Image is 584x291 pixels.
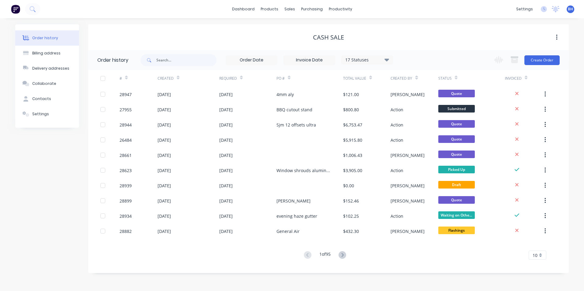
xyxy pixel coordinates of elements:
div: [PERSON_NAME] [391,182,425,189]
div: $1,006.43 [343,152,362,158]
span: Flashings [438,227,475,234]
div: 28899 [120,198,132,204]
span: BH [568,6,573,12]
div: Total Value [343,70,391,87]
input: Search... [156,54,217,66]
div: Action [391,213,403,219]
div: [DATE] [219,137,233,143]
div: [PERSON_NAME] [391,91,425,98]
div: [DATE] [219,122,233,128]
div: [PERSON_NAME] [391,228,425,234]
div: 1 of 95 [319,251,331,260]
div: Created By [391,76,412,81]
div: Created [158,70,219,87]
div: [PERSON_NAME] [391,198,425,204]
div: Settings [32,111,49,117]
div: Status [438,76,452,81]
div: 28934 [120,213,132,219]
div: $102.25 [343,213,359,219]
div: # [120,70,158,87]
div: products [258,5,281,14]
div: purchasing [298,5,326,14]
div: Contacts [32,96,51,102]
div: Collaborate [32,81,56,86]
span: 10 [533,252,537,258]
div: Order history [97,57,128,64]
div: productivity [326,5,355,14]
div: Action [391,167,403,174]
div: evening haze gutter [276,213,317,219]
div: [DATE] [158,106,171,113]
input: Order Date [226,56,277,65]
button: Delivery addresses [15,61,79,76]
div: 28939 [120,182,132,189]
div: $6,753.47 [343,122,362,128]
div: $0.00 [343,182,354,189]
div: [DATE] [219,167,233,174]
div: [DATE] [158,213,171,219]
div: [PERSON_NAME] [276,198,311,204]
div: $5,915.80 [343,137,362,143]
div: [DATE] [219,91,233,98]
div: [DATE] [219,152,233,158]
div: Delivery addresses [32,66,69,71]
div: [DATE] [219,182,233,189]
div: Invoiced [505,70,543,87]
button: Billing address [15,46,79,61]
div: PO # [276,76,285,81]
div: PO # [276,70,343,87]
div: $432.30 [343,228,359,234]
div: 28947 [120,91,132,98]
div: $3,905.00 [343,167,362,174]
div: [DATE] [219,198,233,204]
div: Order history [32,35,58,41]
div: General Air [276,228,300,234]
span: Submitted [438,105,475,113]
div: # [120,76,122,81]
div: 17 Statuses [342,57,393,63]
button: Collaborate [15,76,79,91]
div: Status [438,70,505,87]
span: Picked Up [438,166,475,173]
div: [DATE] [158,182,171,189]
div: Window shrouds aluminium [276,167,331,174]
div: 28661 [120,152,132,158]
div: $121.00 [343,91,359,98]
div: [DATE] [219,106,233,113]
div: Required [219,70,276,87]
div: [DATE] [158,228,171,234]
div: 28944 [120,122,132,128]
div: Action [391,137,403,143]
div: [DATE] [219,213,233,219]
div: Sjm 12 offsets ultra [276,122,316,128]
span: Draft [438,181,475,189]
img: Factory [11,5,20,14]
div: Required [219,76,237,81]
input: Invoice Date [284,56,335,65]
a: dashboard [229,5,258,14]
div: 28623 [120,167,132,174]
div: $800.80 [343,106,359,113]
span: Quote [438,135,475,143]
div: 27955 [120,106,132,113]
div: Action [391,122,403,128]
div: sales [281,5,298,14]
div: Created By [391,70,438,87]
span: Quote [438,196,475,204]
div: settings [513,5,536,14]
button: Contacts [15,91,79,106]
span: Waiting on Othe... [438,211,475,219]
div: [PERSON_NAME] [391,152,425,158]
button: Settings [15,106,79,122]
button: Create Order [524,55,560,65]
div: 26484 [120,137,132,143]
div: [DATE] [158,198,171,204]
div: Total Value [343,76,366,81]
div: 28882 [120,228,132,234]
div: [DATE] [219,228,233,234]
span: Quote [438,120,475,128]
button: Order history [15,30,79,46]
div: [DATE] [158,167,171,174]
div: [DATE] [158,122,171,128]
div: [DATE] [158,152,171,158]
